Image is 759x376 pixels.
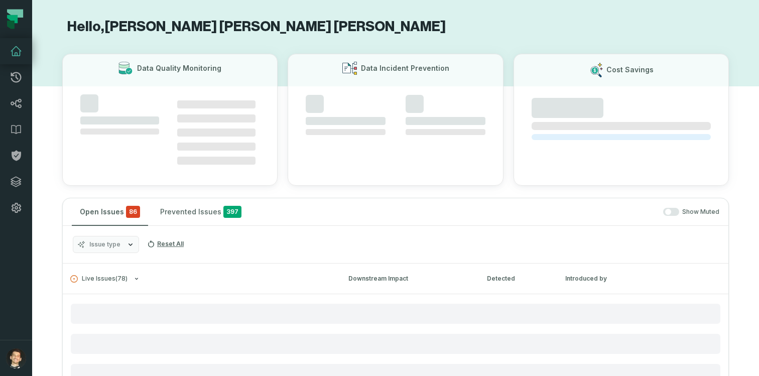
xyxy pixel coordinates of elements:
div: Show Muted [254,208,719,216]
button: Issue type [73,236,139,253]
h1: Hello, [PERSON_NAME] [PERSON_NAME] [PERSON_NAME] [62,18,729,36]
h3: Data Incident Prevention [361,63,449,73]
button: Reset All [143,236,188,252]
button: Prevented Issues [152,198,249,225]
h3: Data Quality Monitoring [137,63,221,73]
div: Introduced by [565,274,721,283]
button: Data Incident Prevention [288,54,503,186]
img: avatar of Ricardo Matheus Bertacini Borges [6,348,26,368]
h3: Cost Savings [606,65,654,75]
span: critical issues and errors combined [126,206,140,218]
span: Issue type [89,240,120,248]
button: Live Issues(78) [70,275,330,283]
span: Live Issues ( 78 ) [70,275,128,283]
button: Data Quality Monitoring [62,54,278,186]
button: Cost Savings [514,54,729,186]
button: Open Issues [72,198,148,225]
div: Downstream Impact [348,274,469,283]
div: Detected [487,274,547,283]
span: 397 [223,206,241,218]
